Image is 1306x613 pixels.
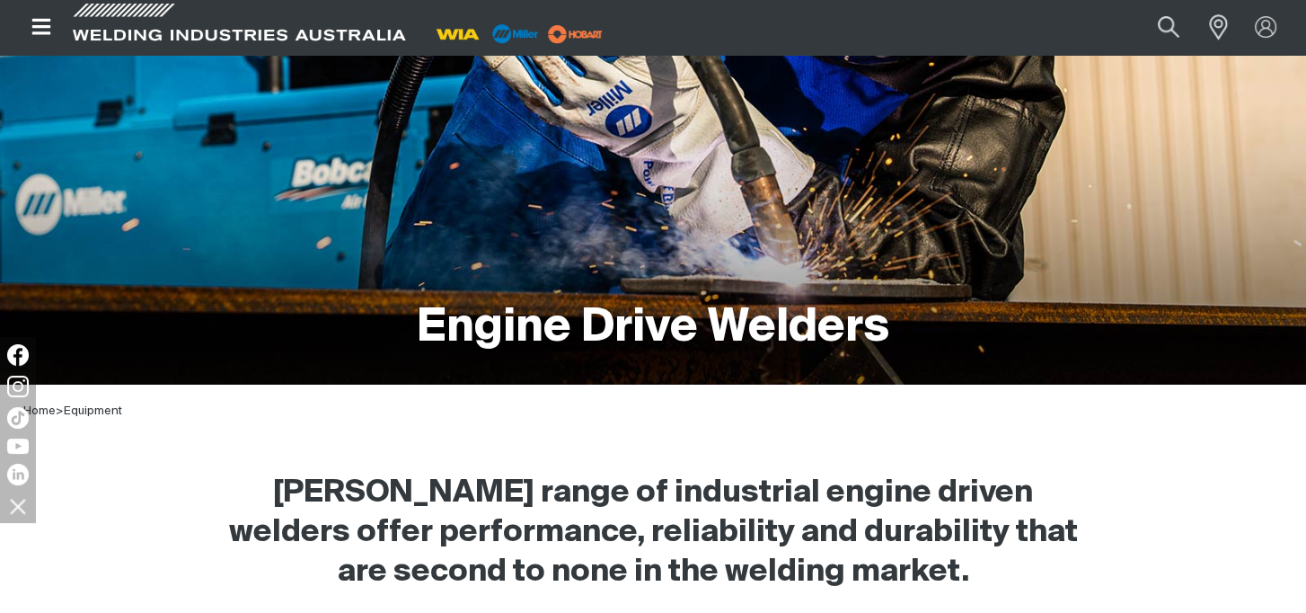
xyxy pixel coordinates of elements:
[7,407,29,429] img: TikTok
[7,344,29,366] img: Facebook
[543,21,608,48] img: miller
[3,491,33,521] img: hide socials
[56,405,64,417] span: >
[212,474,1094,592] h2: [PERSON_NAME] range of industrial engine driven welders offer performance, reliability and durabi...
[1116,7,1199,48] input: Product name or item number...
[64,405,122,417] a: Equipment
[543,27,608,40] a: miller
[417,299,889,358] h1: Engine Drive Welders
[7,439,29,454] img: YouTube
[1138,7,1199,48] button: Search products
[23,405,56,417] a: Home
[7,464,29,485] img: LinkedIn
[7,376,29,397] img: Instagram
